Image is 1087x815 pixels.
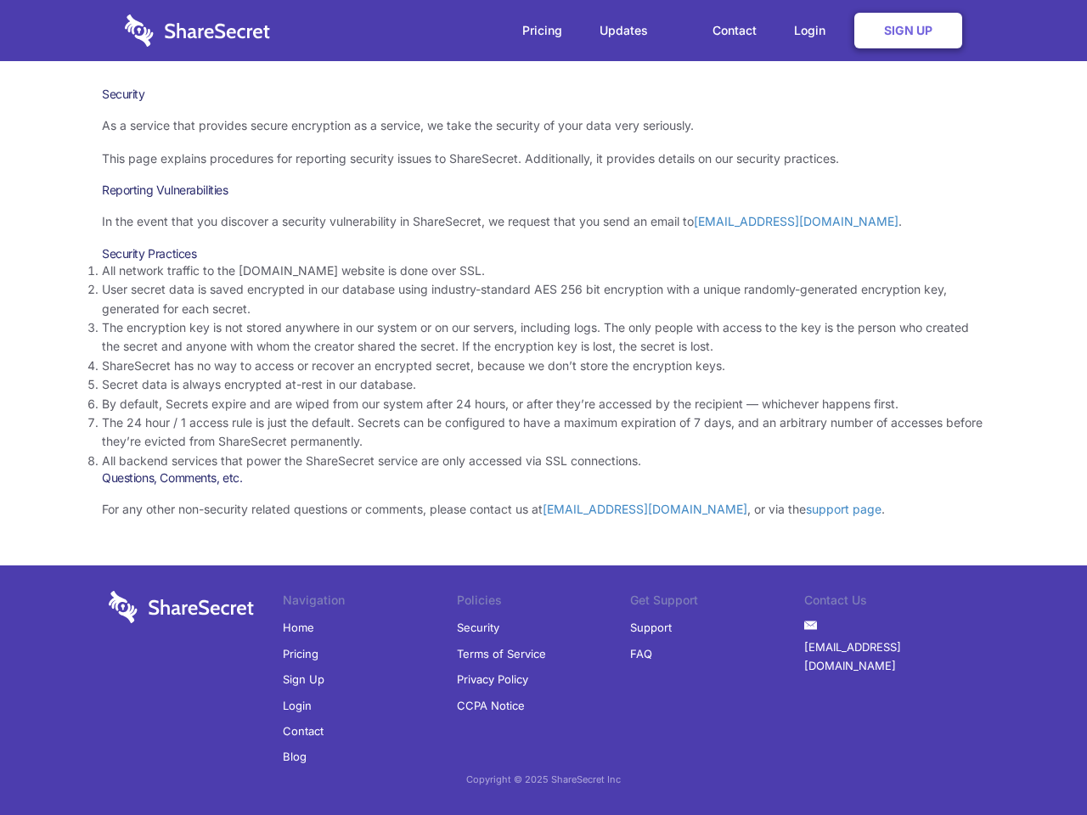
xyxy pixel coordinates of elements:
[457,591,631,615] li: Policies
[102,395,985,413] li: By default, Secrets expire and are wiped from our system after 24 hours, or after they’re accesse...
[283,641,318,666] a: Pricing
[102,246,985,261] h3: Security Practices
[505,4,579,57] a: Pricing
[102,375,985,394] li: Secret data is always encrypted at-rest in our database.
[102,87,985,102] h1: Security
[283,744,307,769] a: Blog
[102,357,985,375] li: ShareSecret has no way to access or recover an encrypted secret, because we don’t store the encry...
[102,261,985,280] li: All network traffic to the [DOMAIN_NAME] website is done over SSL.
[102,116,985,135] p: As a service that provides secure encryption as a service, we take the security of your data very...
[854,13,962,48] a: Sign Up
[696,4,774,57] a: Contact
[109,591,254,623] img: logo-wordmark-white-trans-d4663122ce5f474addd5e946df7df03e33cb6a1c49d2221995e7729f52c070b2.svg
[543,502,747,516] a: [EMAIL_ADDRESS][DOMAIN_NAME]
[102,149,985,168] p: This page explains procedures for reporting security issues to ShareSecret. Additionally, it prov...
[457,641,546,666] a: Terms of Service
[630,591,804,615] li: Get Support
[806,502,881,516] a: support page
[102,500,985,519] p: For any other non-security related questions or comments, please contact us at , or via the .
[102,470,985,486] h3: Questions, Comments, etc.
[102,452,985,470] li: All backend services that power the ShareSecret service are only accessed via SSL connections.
[457,693,525,718] a: CCPA Notice
[102,318,985,357] li: The encryption key is not stored anywhere in our system or on our servers, including logs. The on...
[630,641,652,666] a: FAQ
[283,666,324,692] a: Sign Up
[125,14,270,47] img: logo-wordmark-white-trans-d4663122ce5f474addd5e946df7df03e33cb6a1c49d2221995e7729f52c070b2.svg
[102,212,985,231] p: In the event that you discover a security vulnerability in ShareSecret, we request that you send ...
[804,634,978,679] a: [EMAIL_ADDRESS][DOMAIN_NAME]
[804,591,978,615] li: Contact Us
[283,693,312,718] a: Login
[283,615,314,640] a: Home
[457,666,528,692] a: Privacy Policy
[777,4,851,57] a: Login
[102,183,985,198] h3: Reporting Vulnerabilities
[102,280,985,318] li: User secret data is saved encrypted in our database using industry-standard AES 256 bit encryptio...
[457,615,499,640] a: Security
[630,615,672,640] a: Support
[283,718,324,744] a: Contact
[694,214,898,228] a: [EMAIL_ADDRESS][DOMAIN_NAME]
[102,413,985,452] li: The 24 hour / 1 access rule is just the default. Secrets can be configured to have a maximum expi...
[283,591,457,615] li: Navigation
